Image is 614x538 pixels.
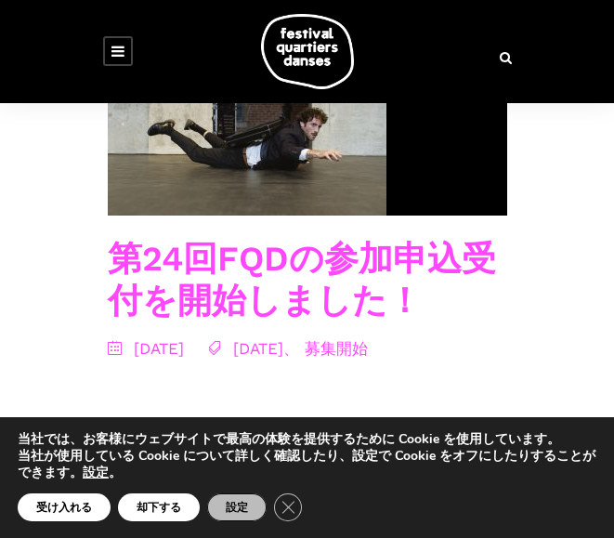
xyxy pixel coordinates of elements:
[283,339,299,358] font: 、
[83,464,109,481] font: 設定
[305,339,368,358] a: 募集開始
[261,14,354,89] img: ロゴ-fqd-med
[226,500,248,515] font: 設定
[109,464,122,481] font: 。
[36,500,92,515] font: 受け入れる
[18,430,560,448] font: 当社では、お客様にウェブサイトで最高の体験を提供するために Cookie を使用しています。
[274,493,302,521] button: GDPR Cookieバナーを閉じる
[108,239,496,320] a: 第24回FQDの参加申込受付を開始しました！
[207,493,267,521] button: 設定
[108,30,386,216] img: _MG_7969
[233,339,283,358] a: [DATE]
[83,465,109,481] button: 設定
[18,447,595,481] font: 当社が使用している Cookie について詳しく確認したり、設定で Cookie をオフにしたりすることができます。
[137,500,181,515] font: 却下する
[118,493,200,521] button: 却下する
[18,493,111,521] button: 受け入れる
[134,339,184,358] a: [DATE]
